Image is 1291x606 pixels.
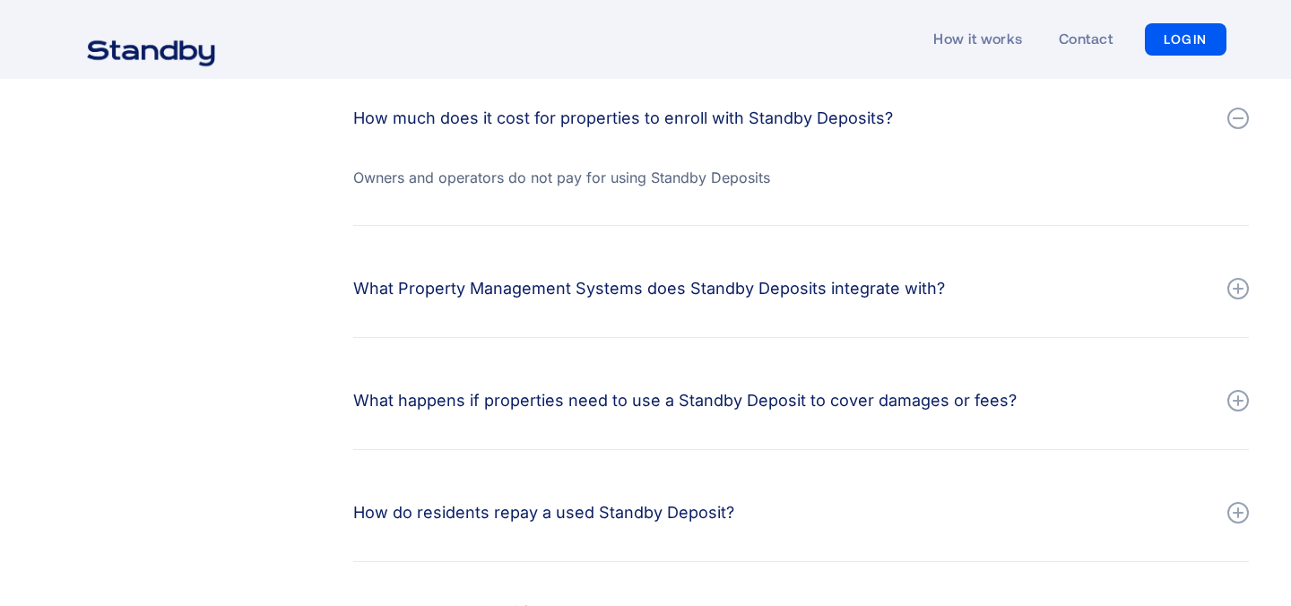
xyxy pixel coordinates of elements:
a: home [65,29,238,50]
div: What happens if properties need to use a Standby Deposit to cover damages or fees? [353,388,1017,413]
div: How do residents repay a used Standby Deposit? [353,500,734,525]
a: LOGIN [1145,23,1226,56]
div: How much does it cost for properties to enroll with Standby Deposits? [353,106,893,131]
div: Owners and operators do not pay for using Standby Deposits [353,167,1159,190]
div: What Property Management Systems does Standby Deposits integrate with? [353,276,945,301]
